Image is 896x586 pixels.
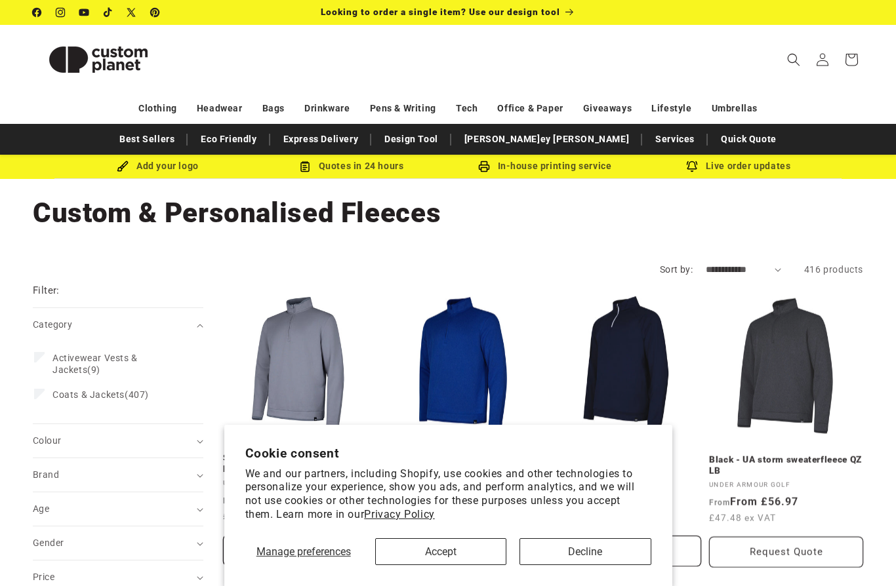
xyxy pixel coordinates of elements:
[255,158,448,174] div: Quotes in 24 hours
[52,353,138,375] span: Activewear Vests & Jackets
[712,97,758,120] a: Umbrellas
[583,97,632,120] a: Giveaways
[52,389,149,400] span: (407)
[321,7,560,17] span: Looking to order a single item? Use our design tool
[277,128,365,151] a: Express Delivery
[117,161,129,172] img: Brush Icon
[262,97,285,120] a: Bags
[138,97,177,120] a: Clothing
[61,158,255,174] div: Add your logo
[33,283,60,298] h2: Filter:
[304,97,350,120] a: Drinkware
[519,538,651,565] button: Decline
[649,128,701,151] a: Services
[113,128,181,151] a: Best Sellers
[299,161,311,172] img: Order Updates Icon
[52,389,125,400] span: Coats & Jackets
[33,30,164,89] img: Custom Planet
[375,538,506,565] button: Accept
[194,128,263,151] a: Eco Friendly
[448,158,641,174] div: In-house printing service
[709,452,863,475] a: Black - UA storm sweaterfleece QZ LB
[33,195,863,231] h1: Custom & Personalised Fleeces
[33,492,203,526] summary: Age (0 selected)
[245,446,651,461] h2: Cookie consent
[33,435,61,446] span: Colour
[497,97,563,120] a: Office & Paper
[197,97,243,120] a: Headwear
[33,469,59,480] span: Brand
[370,97,436,120] a: Pens & Writing
[33,503,49,514] span: Age
[651,97,691,120] a: Lifestyle
[256,545,351,558] span: Manage preferences
[33,424,203,458] summary: Colour (0 selected)
[223,452,377,475] a: Steel - UA storm sweaterfleece QZ LB
[28,25,169,94] a: Custom Planet
[660,264,693,275] label: Sort by:
[478,161,490,172] img: In-house printing
[52,352,181,376] span: (9)
[378,128,445,151] a: Design Tool
[364,508,434,520] a: Privacy Policy
[641,158,835,174] div: Live order updates
[779,45,808,74] summary: Search
[714,128,783,151] a: Quick Quote
[458,128,636,151] a: [PERSON_NAME]ey [PERSON_NAME]
[245,538,362,565] button: Manage preferences
[33,537,64,548] span: Gender
[245,467,651,522] p: We and our partners, including Shopify, use cookies and other technologies to personalize your ex...
[33,526,203,560] summary: Gender (0 selected)
[33,308,203,342] summary: Category (0 selected)
[223,535,377,566] button: Request Quote
[33,572,54,582] span: Price
[804,264,863,275] span: 416 products
[686,161,698,172] img: Order updates
[830,523,896,586] iframe: Chat Widget
[830,523,896,586] div: Віджет чату
[33,319,72,330] span: Category
[456,97,478,120] a: Tech
[709,535,863,566] button: Request Quote
[33,458,203,492] summary: Brand (0 selected)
